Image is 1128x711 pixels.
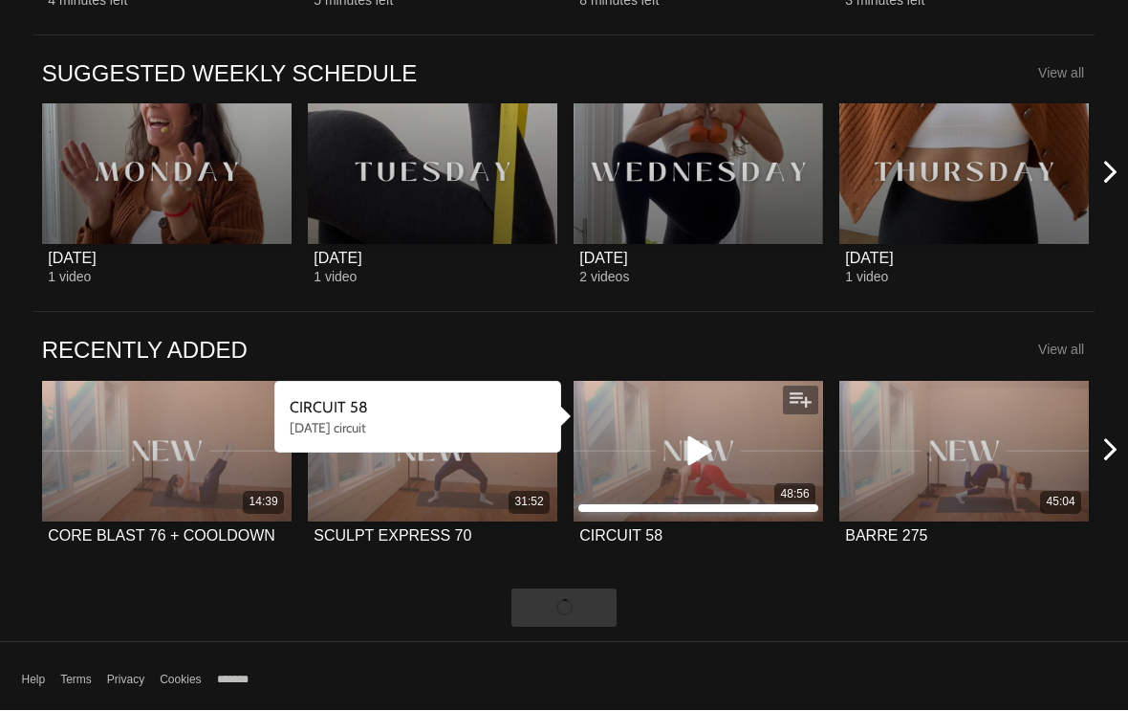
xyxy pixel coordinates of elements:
div: BARRE 275 [845,527,927,545]
button: Show more [511,589,617,628]
div: SCULPT EXPRESS 70 [314,527,471,545]
div: [DATE] [48,250,96,268]
div: [DATE] [845,250,893,268]
div: 14:39 [249,495,278,511]
a: WEDNESDAY[DATE]2 videos [574,104,823,285]
a: TUESDAY[DATE]1 video [308,104,557,285]
a: RECENTLY ADDED [42,336,248,366]
a: Terms [60,673,92,689]
a: View all [1038,66,1084,81]
span: Show more [531,600,597,617]
a: CIRCUIT 5848:56CIRCUIT 58 [574,382,823,563]
a: Cookies [160,673,201,689]
div: [DATE] [314,250,361,268]
div: [DATE] circuit [290,419,546,438]
a: Help [22,673,46,689]
div: [DATE] [579,250,627,268]
a: BARRE 27545:04BARRE 275 [839,382,1089,563]
a: THURSDAY[DATE]1 video [839,104,1089,285]
a: SUGGESTED WEEKLY SCHEDULE [42,59,418,89]
div: 48:56 [781,487,810,503]
div: 45:04 [1047,495,1075,511]
div: CORE BLAST 76 + COOLDOWN [48,527,275,545]
span: 1 video [314,270,357,285]
span: 2 videos [579,270,629,285]
div: CIRCUIT 58 [579,527,662,545]
div: 31:52 [515,495,544,511]
span: 1 video [48,270,91,285]
a: View all [1038,343,1084,358]
a: CORE BLAST 76 + COOLDOWN14:39CORE BLAST 76 + COOLDOWN [42,382,292,563]
strong: CIRCUIT 58 [290,399,368,417]
span: 1 video [845,270,888,285]
a: SCULPT EXPRESS 7031:52SCULPT EXPRESS 70 [308,382,557,563]
a: MONDAY[DATE]1 video [42,104,292,285]
a: Privacy [107,673,144,689]
button: Add to my list [783,387,818,415]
